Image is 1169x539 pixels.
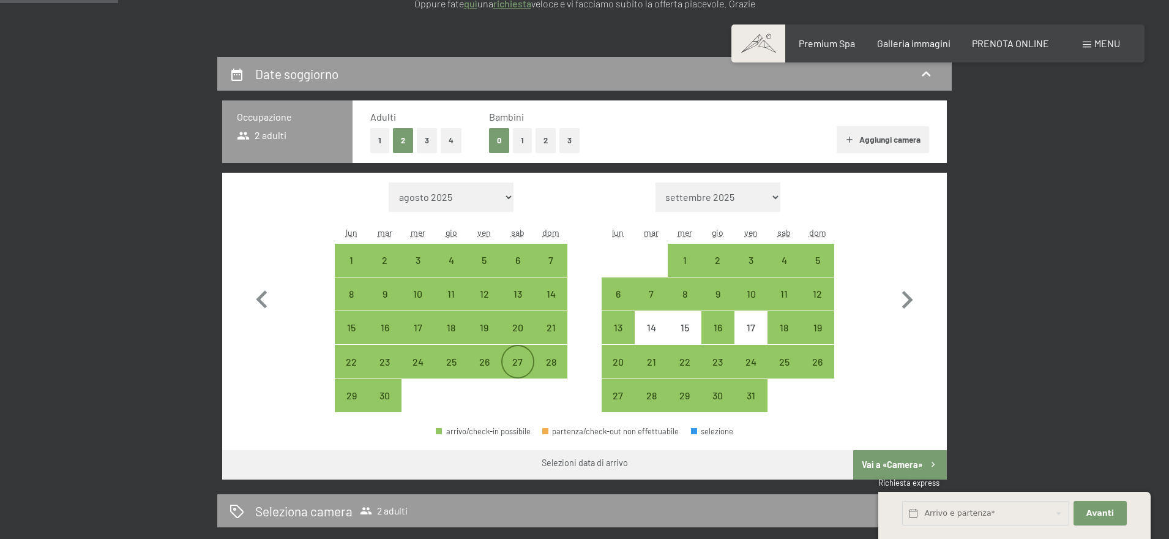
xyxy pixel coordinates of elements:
[701,311,734,344] div: Thu Oct 16 2025
[501,311,534,344] div: arrivo/check-in possibile
[669,357,700,388] div: 22
[435,311,468,344] div: Thu Sep 18 2025
[801,244,834,277] div: Sun Oct 05 2025
[401,244,435,277] div: arrivo/check-in possibile
[1074,501,1126,526] button: Avanti
[436,323,466,353] div: 18
[335,277,368,311] div: arrivo/check-in possibile
[536,323,566,353] div: 21
[701,277,734,311] div: Thu Oct 09 2025
[734,379,768,412] div: arrivo/check-in possibile
[368,345,401,378] div: arrivo/check-in possibile
[635,311,668,344] div: arrivo/check-in non effettuabile
[701,345,734,378] div: arrivo/check-in possibile
[335,244,368,277] div: Mon Sep 01 2025
[403,357,433,388] div: 24
[368,311,401,344] div: arrivo/check-in possibile
[734,311,768,344] div: arrivo/check-in non effettuabile
[346,227,357,238] abbr: lunedì
[534,311,567,344] div: Sun Sep 21 2025
[335,244,368,277] div: arrivo/check-in possibile
[701,379,734,412] div: arrivo/check-in possibile
[802,289,833,320] div: 12
[768,345,801,378] div: Sat Oct 25 2025
[801,345,834,378] div: arrivo/check-in possibile
[534,311,567,344] div: arrivo/check-in possibile
[536,357,566,388] div: 28
[436,428,531,435] div: arrivo/check-in possibile
[603,357,633,388] div: 20
[368,277,401,311] div: Tue Sep 09 2025
[403,323,433,353] div: 17
[255,502,353,520] h2: Seleziona camera
[636,391,667,421] div: 28
[701,244,734,277] div: arrivo/check-in possibile
[636,323,667,353] div: 14
[536,128,556,153] button: 2
[801,244,834,277] div: arrivo/check-in possibile
[768,277,801,311] div: arrivo/check-in possibile
[603,391,633,421] div: 27
[669,391,700,421] div: 29
[802,323,833,353] div: 19
[436,357,466,388] div: 25
[703,391,733,421] div: 30
[336,289,367,320] div: 8
[502,289,533,320] div: 13
[734,244,768,277] div: Fri Oct 03 2025
[335,379,368,412] div: Mon Sep 29 2025
[777,227,791,238] abbr: sabato
[237,110,338,124] h3: Occupazione
[435,345,468,378] div: Thu Sep 25 2025
[468,345,501,378] div: arrivo/check-in possibile
[441,128,461,153] button: 4
[801,311,834,344] div: Sun Oct 19 2025
[701,244,734,277] div: Thu Oct 02 2025
[799,37,855,49] a: Premium Spa
[712,227,723,238] abbr: giovedì
[369,357,400,388] div: 23
[534,244,567,277] div: arrivo/check-in possibile
[446,227,457,238] abbr: giovedì
[734,345,768,378] div: Fri Oct 24 2025
[401,345,435,378] div: arrivo/check-in possibile
[668,244,701,277] div: arrivo/check-in possibile
[468,244,501,277] div: arrivo/check-in possibile
[468,277,501,311] div: arrivo/check-in possibile
[768,311,801,344] div: arrivo/check-in possibile
[489,111,524,123] span: Bambini
[360,505,408,517] span: 2 adulti
[736,289,766,320] div: 10
[853,450,947,480] button: Vai a «Camera»
[468,277,501,311] div: Fri Sep 12 2025
[768,311,801,344] div: Sat Oct 18 2025
[336,391,367,421] div: 29
[734,345,768,378] div: arrivo/check-in possibile
[635,345,668,378] div: Tue Oct 21 2025
[534,277,567,311] div: arrivo/check-in possibile
[469,357,499,388] div: 26
[369,255,400,286] div: 2
[468,311,501,344] div: Fri Sep 19 2025
[768,277,801,311] div: Sat Oct 11 2025
[401,311,435,344] div: Wed Sep 17 2025
[368,277,401,311] div: arrivo/check-in possibile
[603,289,633,320] div: 6
[536,289,566,320] div: 14
[368,311,401,344] div: Tue Sep 16 2025
[801,277,834,311] div: Sun Oct 12 2025
[878,478,939,488] span: Richiesta express
[734,244,768,277] div: arrivo/check-in possibile
[336,357,367,388] div: 22
[734,379,768,412] div: Fri Oct 31 2025
[668,311,701,344] div: Wed Oct 15 2025
[436,289,466,320] div: 11
[701,345,734,378] div: Thu Oct 23 2025
[417,128,437,153] button: 3
[369,323,400,353] div: 16
[468,311,501,344] div: arrivo/check-in possibile
[335,311,368,344] div: Mon Sep 15 2025
[635,379,668,412] div: Tue Oct 28 2025
[436,255,466,286] div: 4
[370,128,389,153] button: 1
